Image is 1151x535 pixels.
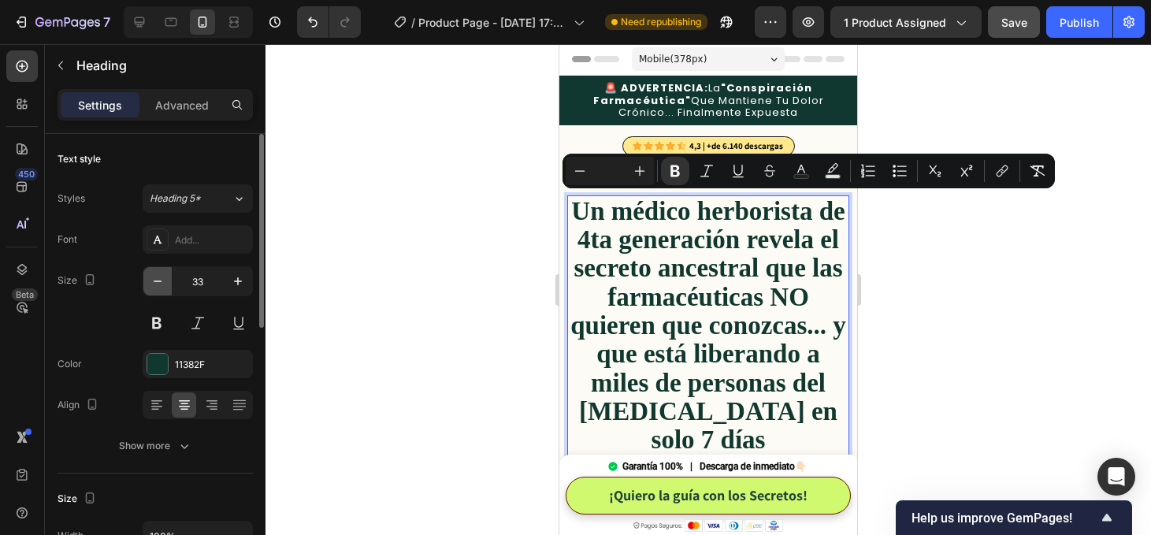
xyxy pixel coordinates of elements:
div: Beta [12,288,38,301]
div: Show more [119,438,192,454]
div: Size [58,270,99,292]
span: Help us improve GemPages! [912,511,1097,526]
button: Publish [1046,6,1112,38]
p: Settings [78,97,122,113]
p: 7 [103,13,110,32]
button: 7 [6,6,117,38]
div: Size [58,489,99,510]
button: Save [988,6,1040,38]
div: Font [58,232,77,247]
div: Add... [175,233,249,247]
div: Color [58,357,82,371]
div: Undo/Redo [297,6,361,38]
p: Advanced [155,97,209,113]
div: Editor contextual toolbar [563,154,1055,188]
div: Open Intercom Messenger [1097,458,1135,496]
span: Heading 5* [150,191,201,206]
button: 1 product assigned [830,6,982,38]
span: Product Page - [DATE] 17:59:20 [418,14,567,31]
button: Heading 5* [143,184,253,213]
div: Text style [58,152,101,166]
button: Show more [58,432,253,460]
span: Need republishing [621,15,701,29]
span: 1 product assigned [844,14,946,31]
div: Publish [1060,14,1099,31]
div: 11382F [175,358,249,372]
p: Heading [76,56,247,75]
span: Save [1001,16,1027,29]
button: Show survey - Help us improve GemPages! [912,508,1116,527]
div: Align [58,395,102,416]
span: / [411,14,415,31]
iframe: Design area [559,44,857,535]
div: 450 [15,168,38,180]
div: Styles [58,191,85,206]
